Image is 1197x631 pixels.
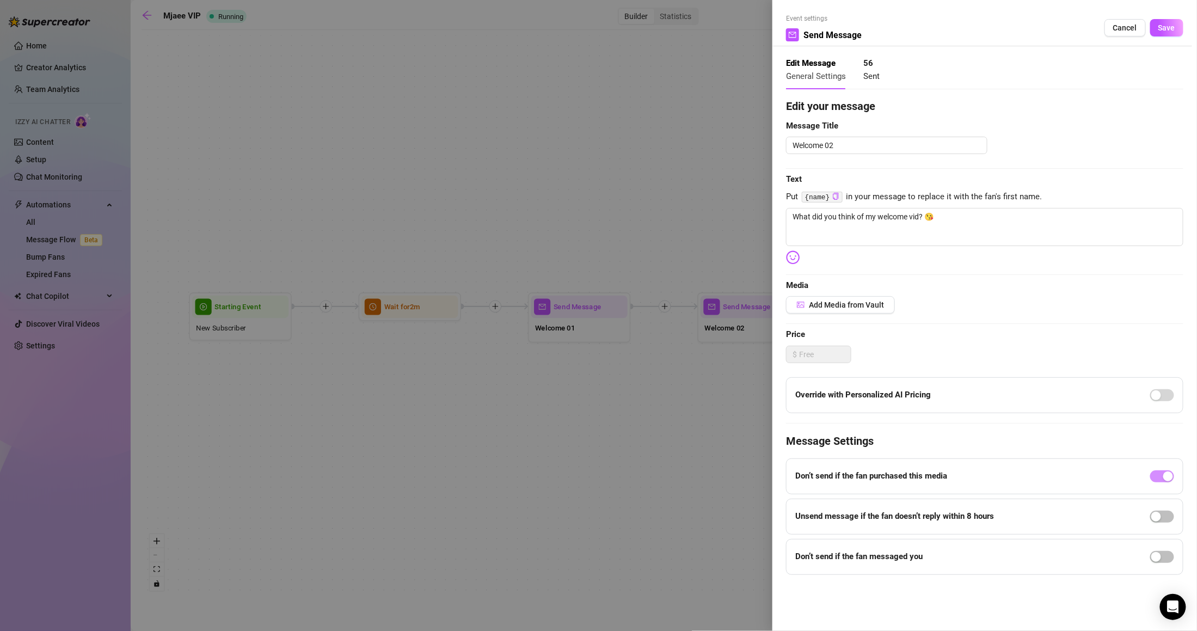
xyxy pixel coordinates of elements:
span: Save [1158,23,1175,32]
span: General Settings [786,71,846,81]
div: Open Intercom Messenger [1160,594,1186,620]
strong: Media [786,280,808,290]
span: Event settings [786,14,862,24]
strong: Edit your message [786,100,875,113]
strong: Unsend message if the fan doesn’t reply within 8 hours [795,511,994,521]
span: mail [789,31,796,39]
textarea: What did you think of my welcome vid? 😘 [786,208,1183,246]
h4: Message Settings [786,433,1183,449]
button: Click to Copy [832,193,839,201]
strong: Text [786,174,802,184]
button: Add Media from Vault [786,296,895,314]
strong: Edit Message [786,58,836,68]
code: {name} [802,192,843,203]
button: Cancel [1104,19,1146,36]
strong: Don’t send if the fan purchased this media [795,471,947,481]
strong: Don’t send if the fan messaged you [795,552,923,561]
span: Send Message [803,28,862,42]
span: picture [797,301,805,309]
input: Free [799,346,851,363]
span: Add Media from Vault [809,301,884,309]
strong: Override with Personalized AI Pricing [795,390,931,400]
img: svg%3e [786,250,800,265]
strong: Price [786,329,805,339]
span: Cancel [1113,23,1137,32]
span: copy [832,193,839,200]
span: Sent [863,71,880,81]
span: Put in your message to replace it with the fan's first name. [786,191,1183,204]
button: Save [1150,19,1183,36]
strong: 56 [863,58,873,68]
strong: Message Title [786,121,838,131]
textarea: Welcome 02 [786,137,987,154]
